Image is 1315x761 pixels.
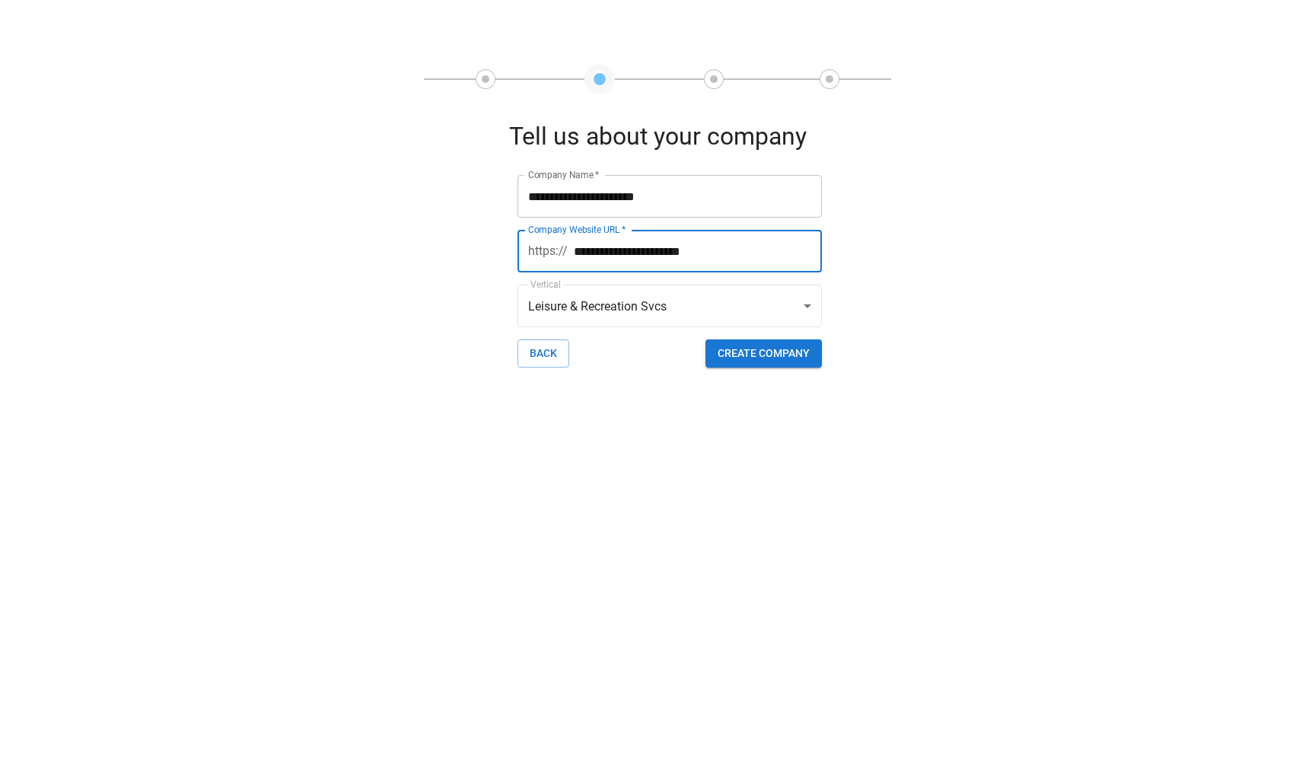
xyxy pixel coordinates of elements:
[705,339,822,368] button: Create Company
[528,223,626,236] label: Company Website URL
[517,339,569,368] button: BACK
[475,122,840,163] div: Tell us about your company
[528,168,599,181] label: Company Name
[528,278,563,291] label: Vertical
[517,285,822,327] div: Leisure & Recreation Svcs
[528,242,568,260] p: https://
